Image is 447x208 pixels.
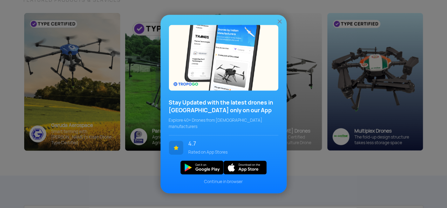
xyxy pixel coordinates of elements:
[169,179,278,185] span: Continue in browser
[189,141,273,147] span: 4.7
[169,141,183,155] img: ic_star.svg
[169,25,278,90] img: bg_popupecosystem.png
[169,117,278,130] span: Explore 40+ Drones from [DEMOGRAPHIC_DATA] manufacturers
[169,99,278,114] h3: Stay Updated with the latest drones in [GEOGRAPHIC_DATA] only on our App
[181,161,224,174] img: img_playstore.png
[189,149,273,155] span: Rated on App Stores
[276,18,283,25] img: ic_close.png
[224,161,267,174] img: ios_new.svg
